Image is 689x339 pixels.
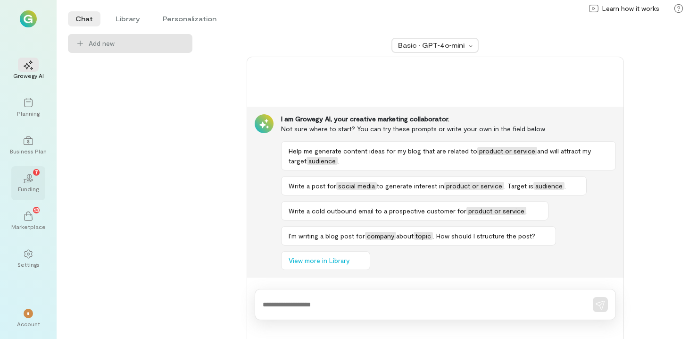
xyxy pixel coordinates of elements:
[11,301,45,335] div: *Account
[281,251,370,270] button: View more in Library
[414,232,433,240] span: topic
[526,207,528,215] span: .
[289,207,466,215] span: Write a cold outbound email to a prospective customer for
[17,320,40,328] div: Account
[504,182,533,190] span: . Target is
[533,182,564,190] span: audience
[68,11,100,26] li: Chat
[11,242,45,276] a: Settings
[289,147,477,155] span: Help me generate content ideas for my blog that are related to
[35,168,38,176] span: 7
[289,256,349,265] span: View more in Library
[18,185,39,193] div: Funding
[13,72,44,79] div: Growegy AI
[11,128,45,162] a: Business Plan
[10,147,47,155] div: Business Plan
[281,201,548,220] button: Write a cold outbound email to a prospective customer forproduct or service.
[602,4,659,13] span: Learn how it works
[108,11,148,26] li: Library
[17,110,40,117] div: Planning
[11,166,45,200] a: Funding
[433,232,535,240] span: . How should I structure the post?
[336,182,377,190] span: social media
[564,182,566,190] span: .
[289,147,591,165] span: and will attract my target
[444,182,504,190] span: product or service
[396,232,414,240] span: about
[281,114,616,124] div: I am Growegy AI, your creative marketing collaborator.
[11,223,46,230] div: Marketplace
[11,53,45,87] a: Growegy AI
[89,39,185,48] span: Add new
[281,141,616,170] button: Help me generate content ideas for my blog that are related toproduct or serviceand will attract ...
[307,157,338,165] span: audience
[11,204,45,238] a: Marketplace
[281,226,556,246] button: I’m writing a blog post forcompanyabouttopic. How should I structure the post?
[466,207,526,215] span: product or service
[155,11,224,26] li: Personalization
[338,157,339,165] span: .
[398,41,466,50] div: Basic · GPT‑4o‑mini
[289,182,336,190] span: Write a post for
[11,91,45,125] a: Planning
[281,176,587,195] button: Write a post forsocial mediato generate interest inproduct or service. Target isaudience.
[34,205,39,214] span: 13
[377,182,444,190] span: to generate interest in
[17,261,40,268] div: Settings
[365,232,396,240] span: company
[477,147,537,155] span: product or service
[281,124,616,134] div: Not sure where to start? You can try these prompts or write your own in the field below.
[289,232,365,240] span: I’m writing a blog post for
